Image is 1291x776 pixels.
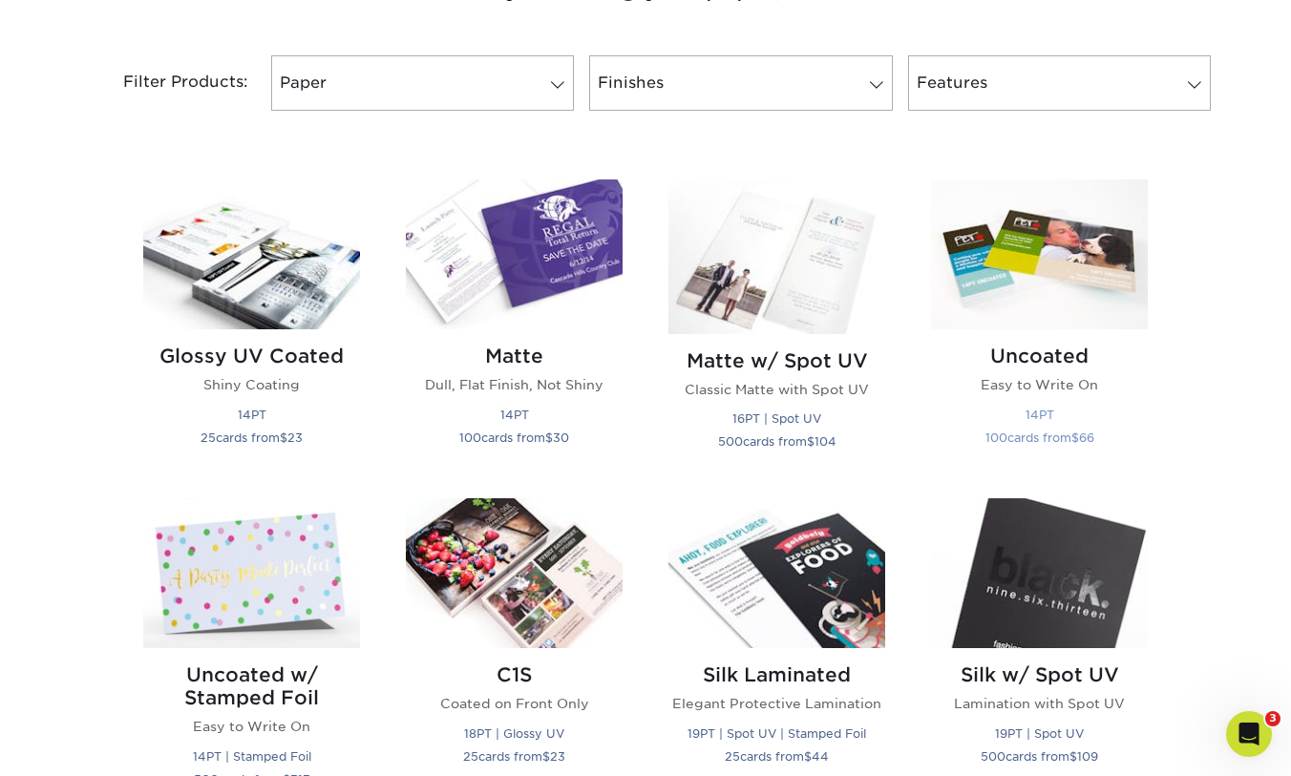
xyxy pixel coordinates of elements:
[406,179,623,475] a: Matte Postcards Matte Dull, Flat Finish, Not Shiny 14PT 100cards from$30
[1077,749,1098,764] span: 109
[1079,430,1094,445] span: 66
[668,179,885,475] a: Matte w/ Spot UV Postcards Matte w/ Spot UV Classic Matte with Spot UV 16PT | Spot UV 500cards fr...
[668,179,885,334] img: Matte w/ Spot UV Postcards
[406,345,623,367] h2: Matte
[201,430,216,445] span: 25
[688,726,866,741] small: 19PT | Spot UV | Stamped Foil
[143,498,360,648] img: Uncoated w/ Stamped Foil Postcards
[668,380,885,399] p: Classic Matte with Spot UV
[804,749,812,764] span: $
[542,749,550,764] span: $
[815,434,836,449] span: 104
[280,430,287,445] span: $
[201,430,303,445] small: cards from
[931,694,1148,713] p: Lamination with Spot UV
[143,179,360,475] a: Glossy UV Coated Postcards Glossy UV Coated Shiny Coating 14PT 25cards from$23
[406,694,623,713] p: Coated on Front Only
[931,375,1148,394] p: Easy to Write On
[1071,430,1079,445] span: $
[725,749,740,764] span: 25
[589,55,892,111] a: Finishes
[143,663,360,709] h2: Uncoated w/ Stamped Foil
[271,55,574,111] a: Paper
[500,408,529,422] small: 14PT
[908,55,1211,111] a: Features
[668,663,885,686] h2: Silk Laminated
[464,726,564,741] small: 18PT | Glossy UV
[931,345,1148,367] h2: Uncoated
[143,717,360,736] p: Easy to Write On
[985,430,1007,445] span: 100
[668,694,885,713] p: Elegant Protective Lamination
[1265,711,1280,726] span: 3
[406,663,623,686] h2: C1S
[406,179,623,329] img: Matte Postcards
[545,430,553,445] span: $
[459,430,481,445] span: 100
[732,411,821,426] small: 16PT | Spot UV
[718,434,836,449] small: cards from
[668,498,885,648] img: Silk Laminated Postcards
[1069,749,1077,764] span: $
[143,345,360,367] h2: Glossy UV Coated
[995,726,1084,741] small: 19PT | Spot UV
[931,498,1148,648] img: Silk w/ Spot UV Postcards
[668,349,885,372] h2: Matte w/ Spot UV
[1026,408,1054,422] small: 14PT
[193,749,311,764] small: 14PT | Stamped Foil
[406,498,623,648] img: C1S Postcards
[931,663,1148,686] h2: Silk w/ Spot UV
[807,434,815,449] span: $
[287,430,303,445] span: 23
[812,749,829,764] span: 44
[143,179,360,329] img: Glossy UV Coated Postcards
[725,749,829,764] small: cards from
[73,55,264,111] div: Filter Products:
[718,434,743,449] span: 500
[981,749,1098,764] small: cards from
[550,749,565,764] span: 23
[5,718,162,769] iframe: Google Customer Reviews
[406,375,623,394] p: Dull, Flat Finish, Not Shiny
[931,179,1148,329] img: Uncoated Postcards
[459,430,569,445] small: cards from
[981,749,1005,764] span: 500
[931,179,1148,475] a: Uncoated Postcards Uncoated Easy to Write On 14PT 100cards from$66
[463,749,478,764] span: 25
[553,430,569,445] span: 30
[238,408,266,422] small: 14PT
[1226,711,1272,757] iframe: Intercom live chat
[463,749,565,764] small: cards from
[985,430,1094,445] small: cards from
[143,375,360,394] p: Shiny Coating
